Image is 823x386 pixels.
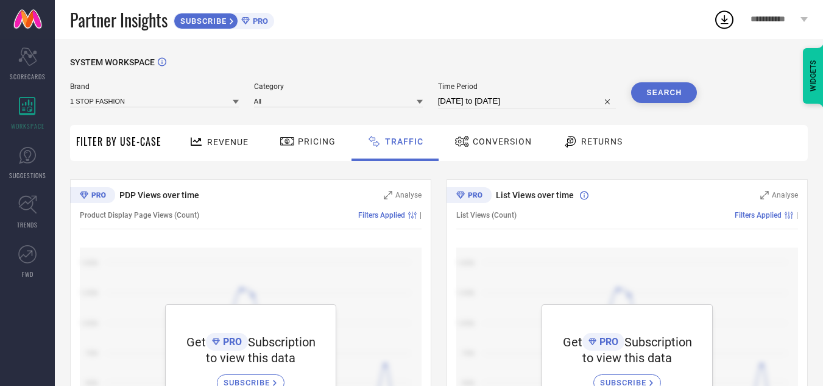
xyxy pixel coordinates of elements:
[596,336,618,348] span: PRO
[254,82,423,91] span: Category
[420,211,422,220] span: |
[174,10,274,29] a: SUBSCRIBEPRO
[447,187,492,206] div: Premium
[186,335,206,349] span: Get
[10,72,46,81] span: SCORECARDS
[358,211,405,220] span: Filters Applied
[17,220,38,229] span: TRENDS
[735,211,782,220] span: Filters Applied
[248,335,316,349] span: Subscription
[563,335,582,349] span: Get
[207,137,249,147] span: Revenue
[298,137,336,146] span: Pricing
[760,191,769,199] svg: Zoom
[70,57,155,67] span: SYSTEM WORKSPACE
[384,191,392,199] svg: Zoom
[385,137,423,146] span: Traffic
[206,351,295,365] span: to view this data
[80,211,199,220] span: Product Display Page Views (Count)
[220,336,242,348] span: PRO
[456,211,517,220] span: List Views (Count)
[631,82,697,103] button: Search
[473,137,532,146] span: Conversion
[796,211,798,220] span: |
[496,190,574,200] span: List Views over time
[76,134,161,149] span: Filter By Use-Case
[438,94,616,109] input: Select time period
[624,335,692,349] span: Subscription
[395,191,422,199] span: Analyse
[9,171,46,180] span: SUGGESTIONS
[250,16,268,26] span: PRO
[22,270,34,279] span: FWD
[772,191,798,199] span: Analyse
[119,190,199,200] span: PDP Views over time
[11,121,44,130] span: WORKSPACE
[70,82,239,91] span: Brand
[582,351,672,365] span: to view this data
[70,7,168,32] span: Partner Insights
[581,137,623,146] span: Returns
[174,16,230,26] span: SUBSCRIBE
[713,9,735,30] div: Open download list
[70,187,115,206] div: Premium
[438,82,616,91] span: Time Period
